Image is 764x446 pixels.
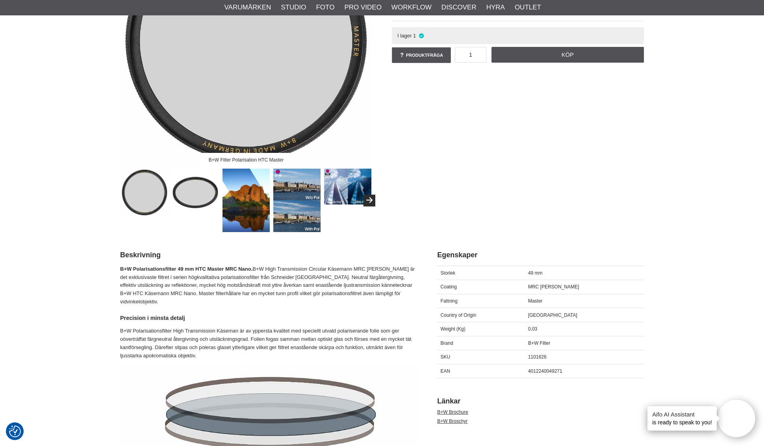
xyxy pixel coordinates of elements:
[316,2,334,13] a: Foto
[172,169,219,216] img: Very slim filter mount
[202,153,290,167] div: B+W Filter Polarisation HTC Master
[120,265,417,306] p: B+W High Transmission Circular Käsemann MRC [PERSON_NAME] är det exklusivaste filtret i serien hö...
[437,418,467,424] a: B+W Broschyr
[441,326,465,332] span: Weight (Kg)
[437,250,644,260] h2: Egenskaper
[441,270,455,276] span: Storlek
[413,33,416,39] span: 1
[528,312,577,318] span: [GEOGRAPHIC_DATA]
[441,312,477,318] span: Country of Origin
[528,354,547,360] span: 1101626
[515,2,541,13] a: Outlet
[9,424,21,439] button: Samtyckesinställningar
[397,33,412,39] span: I lager
[528,368,562,374] span: 4012240049271
[491,47,644,63] a: Köp
[437,396,644,406] h2: Länkar
[120,314,417,322] h4: Precision i minsta detalj
[344,2,381,13] a: Pro Video
[121,169,169,216] img: B+W Filter Polarisation HTC Master
[441,298,458,304] span: Fattning
[441,340,453,346] span: Brand
[223,169,270,232] img: Sample image polarizer filter
[120,266,252,272] strong: B+W Polarisationsfilter 49 mm HTC Master MRC Nano.
[441,2,477,13] a: Discover
[652,410,712,418] h4: Aifo AI Assistant
[528,326,537,332] span: 0.03
[281,2,306,13] a: Studio
[418,33,425,39] i: I lager
[9,426,21,437] img: Revisit consent button
[391,2,432,13] a: Workflow
[392,47,451,63] a: Produktfråga
[441,368,451,374] span: EAN
[324,169,372,204] img: Sample image polarizer filter
[363,195,375,206] button: Next
[441,354,451,360] span: SKU
[273,169,321,232] img: Sample image polarizer filter
[647,406,717,431] div: is ready to speak to you!
[120,250,417,260] h2: Beskrivning
[441,284,457,290] span: Coating
[528,298,543,304] span: Master
[486,2,505,13] a: Hyra
[437,409,468,415] a: B+W Brochure
[528,270,543,276] span: 49 mm
[224,2,271,13] a: Varumärken
[528,340,550,346] span: B+W Filter
[528,284,579,290] span: MRC [PERSON_NAME]
[120,327,417,360] p: B+W Polarisationsfilter High Transmission Käseman är av yppersta kvalitet med speciellt utvald po...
